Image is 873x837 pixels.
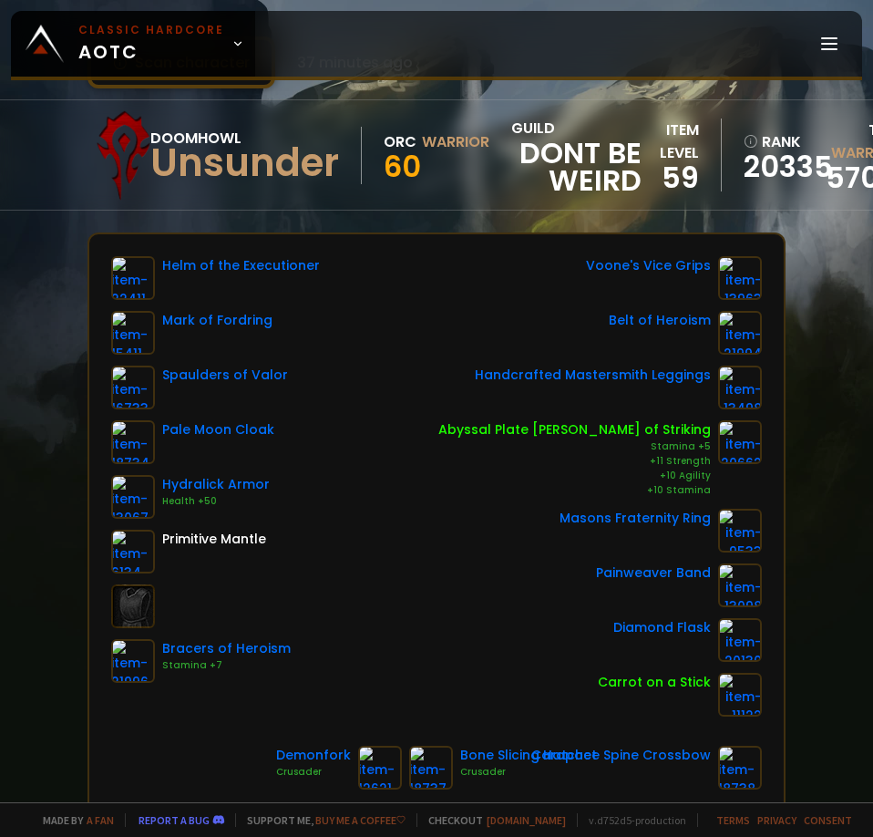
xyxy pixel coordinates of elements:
div: Helm of the Executioner [162,256,320,275]
img: item-20662 [718,420,762,464]
div: Handcrafted Mastersmith Leggings [475,366,711,385]
div: Carapace Spine Crossbow [531,746,711,765]
img: item-13498 [718,366,762,409]
img: item-9533 [718,509,762,553]
div: +10 Agility [438,469,711,483]
img: item-13067 [111,475,155,519]
div: Orc [384,130,416,153]
div: Diamond Flask [613,618,711,637]
div: +10 Stamina [438,483,711,498]
img: item-16733 [111,366,155,409]
div: Stamina +5 [438,439,711,454]
span: Support me, [235,813,406,827]
span: Checkout [416,813,566,827]
img: item-21996 [111,639,155,683]
a: Terms [716,813,750,827]
div: Health +50 [162,494,270,509]
div: Crusader [276,765,351,780]
img: item-20130 [718,618,762,662]
div: Doomhowl [150,127,339,150]
div: 59 [642,164,699,191]
img: item-12621 [358,746,402,790]
div: Bracers of Heroism [162,639,291,658]
div: Voone's Vice Grips [586,256,711,275]
img: item-13098 [718,563,762,607]
div: rank [744,130,811,153]
div: Crusader [460,765,597,780]
img: item-11122 [718,673,762,717]
div: Spaulders of Valor [162,366,288,385]
div: Carrot on a Stick [598,673,711,692]
div: Painweaver Band [596,563,711,583]
a: Classic HardcoreAOTC [11,11,255,77]
img: item-22411 [111,256,155,300]
a: Consent [804,813,852,827]
div: item level [642,119,699,164]
a: a fan [87,813,114,827]
a: [DOMAIN_NAME] [487,813,566,827]
img: item-13963 [718,256,762,300]
img: item-6134 [111,530,155,573]
div: Mark of Fordring [162,311,272,330]
div: Belt of Heroism [609,311,711,330]
img: item-21994 [718,311,762,355]
div: guild [511,117,642,194]
div: Demonfork [276,746,351,765]
div: +11 Strength [438,454,711,469]
div: Masons Fraternity Ring [560,509,711,528]
small: Classic Hardcore [78,22,224,38]
a: 20335 [744,153,811,181]
img: item-18737 [409,746,453,790]
a: Buy me a coffee [315,813,406,827]
div: Stamina +7 [162,658,291,673]
span: AOTC [78,22,224,66]
img: item-15411 [111,311,155,355]
span: v. d752d5 - production [577,813,686,827]
a: Privacy [757,813,796,827]
div: Unsunder [150,150,339,177]
div: Abyssal Plate [PERSON_NAME] of Striking [438,420,711,439]
div: Hydralick Armor [162,475,270,494]
div: Pale Moon Cloak [162,420,274,439]
img: item-18734 [111,420,155,464]
span: 60 [384,146,421,187]
a: Report a bug [139,813,210,827]
img: item-18738 [718,746,762,790]
div: Primitive Mantle [162,530,266,549]
div: Bone Slicing Hatchet [460,746,597,765]
div: Warrior [422,130,489,153]
span: Made by [32,813,114,827]
span: Dont Be Weird [511,139,642,194]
